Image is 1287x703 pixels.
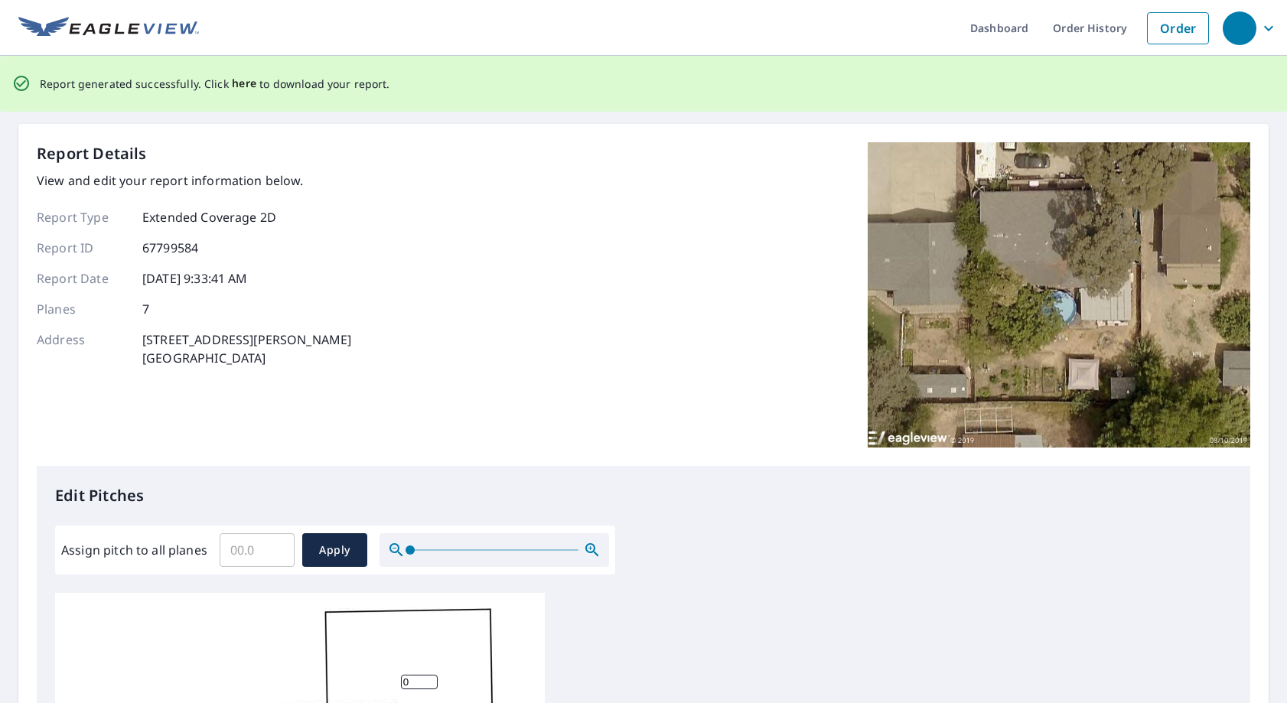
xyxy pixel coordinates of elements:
p: Edit Pitches [55,484,1232,507]
button: Apply [302,533,367,567]
p: Report Type [37,208,129,226]
input: 00.0 [220,529,295,571]
p: Report generated successfully. Click to download your report. [40,74,390,93]
img: Top image [868,142,1250,448]
img: EV Logo [18,17,199,40]
p: Report Date [37,269,129,288]
p: View and edit your report information below. [37,171,351,190]
p: [DATE] 9:33:41 AM [142,269,248,288]
button: here [232,74,257,93]
p: Planes [37,300,129,318]
p: 7 [142,300,149,318]
label: Assign pitch to all planes [61,541,207,559]
p: Report Details [37,142,147,165]
p: 67799584 [142,239,198,257]
p: Extended Coverage 2D [142,208,276,226]
a: Order [1147,12,1209,44]
p: Report ID [37,239,129,257]
span: Apply [314,541,355,560]
p: [STREET_ADDRESS][PERSON_NAME] [GEOGRAPHIC_DATA] [142,330,351,367]
p: Address [37,330,129,367]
